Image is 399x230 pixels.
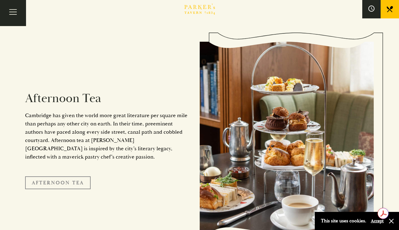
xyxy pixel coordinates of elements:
[321,217,366,225] p: This site uses cookies.
[371,218,384,224] button: Accept
[388,218,394,224] button: Close and accept
[25,91,190,106] h2: Afternoon Tea
[25,176,91,189] a: Afternoon Tea
[25,111,190,161] p: Cambridge has given the world more great literature per square mile than perhaps any other city o...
